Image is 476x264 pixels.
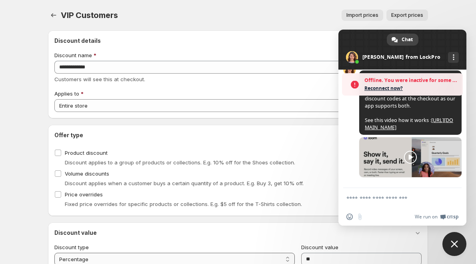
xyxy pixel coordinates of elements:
[54,131,83,139] h3: Offer type
[386,10,428,21] button: Export prices
[387,34,418,46] div: Chat
[54,76,145,82] span: Customers will see this at checkout.
[65,201,302,207] span: Fixed price overrides for specific products or collections. E.g. $5 off for the T-Shirts collection.
[391,12,423,18] span: Export prices
[65,170,109,177] span: Volume discounts
[365,117,453,131] a: [URL][DOMAIN_NAME]
[54,37,101,45] h3: Discount details
[364,84,459,92] span: Reconnect now?
[364,76,459,84] span: Offline. You were inactive for some time.
[54,229,97,237] h3: Discount value
[346,12,378,18] span: Import prices
[65,180,304,186] span: Discount applies when a customer buys a certain quantity of a product. E.g. Buy 3, get 10% off.
[346,195,441,202] textarea: Compose your message...
[365,74,455,131] span: Shopify offers 2 types of discount 1. Automatic 2. Discount code. Your customers can also use Sho...
[415,214,458,220] a: We run onCrisp
[65,191,103,198] span: Price overrides
[301,244,338,250] span: Discount value
[54,244,89,250] span: Discount type
[54,52,92,58] span: Discount name
[448,52,459,63] div: More channels
[415,214,438,220] span: We run on
[402,34,413,46] span: Chat
[342,10,383,21] button: Import prices
[54,90,79,97] span: Applies to
[65,150,108,156] span: Product discount
[442,232,466,256] div: Close chat
[61,10,118,20] span: VIP Customers
[65,159,295,166] span: Discount applies to a group of products or collections. E.g. 10% off for the Shoes collection.
[346,214,353,220] span: Insert an emoji
[447,214,458,220] span: Crisp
